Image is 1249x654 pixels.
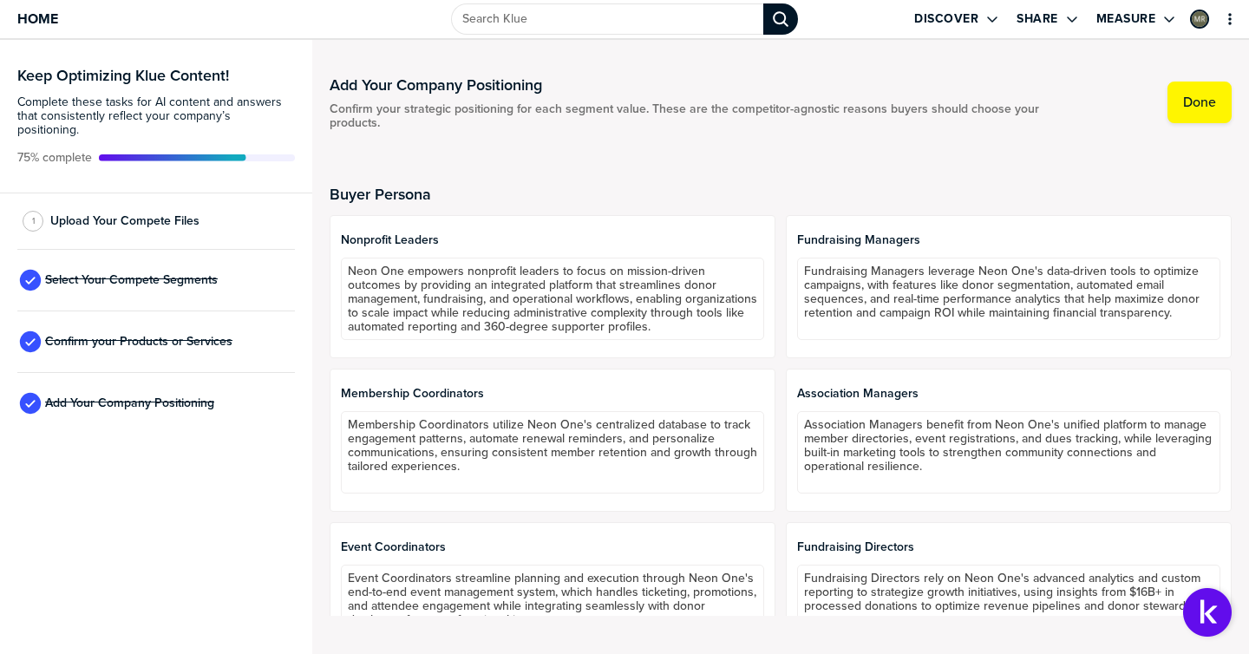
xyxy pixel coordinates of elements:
[330,186,1232,203] h2: Buyer Persona
[1190,10,1209,29] div: Michelle Robin
[341,233,764,247] span: Nonprofit Leaders
[17,11,58,26] span: Home
[341,258,764,340] textarea: Neon One empowers nonprofit leaders to focus on mission-driven outcomes by providing an integrate...
[341,387,764,401] span: Membership Coordinators
[797,540,1220,554] span: Fundraising Directors
[451,3,763,35] input: Search Klue
[914,11,978,27] label: Discover
[45,396,214,410] span: Add Your Company Positioning
[1188,8,1211,30] a: Edit Profile
[1192,11,1207,27] img: 9a754b09067faf663700b6f37467b144-sml.png
[32,214,35,227] span: 1
[797,233,1220,247] span: Fundraising Managers
[1017,11,1058,27] label: Share
[330,102,1070,130] span: Confirm your strategic positioning for each segment value. These are the competitor-agnostic reas...
[50,214,199,228] span: Upload Your Compete Files
[797,258,1220,340] textarea: Fundraising Managers leverage Neon One's data-driven tools to optimize campaigns, with features l...
[797,387,1220,401] span: Association Managers
[763,3,798,35] div: Search Klue
[17,151,92,165] span: Active
[17,68,295,83] h3: Keep Optimizing Klue Content!
[17,95,295,137] span: Complete these tasks for AI content and answers that consistently reflect your company’s position...
[1167,82,1232,123] button: Done
[1096,11,1156,27] label: Measure
[797,565,1220,647] textarea: Fundraising Directors rely on Neon One's advanced analytics and custom reporting to strategize gr...
[45,273,218,287] span: Select Your Compete Segments
[1183,94,1216,111] label: Done
[1183,588,1232,637] button: Open Support Center
[330,75,1070,95] h1: Add Your Company Positioning
[341,540,764,554] span: Event Coordinators
[341,565,764,647] textarea: Event Coordinators streamline planning and execution through Neon One's end-to-end event manageme...
[45,335,232,349] span: Confirm your Products or Services
[341,411,764,494] textarea: Membership Coordinators utilize Neon One's centralized database to track engagement patterns, aut...
[797,411,1220,494] textarea: Association Managers benefit from Neon One's unified platform to manage member directories, event...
